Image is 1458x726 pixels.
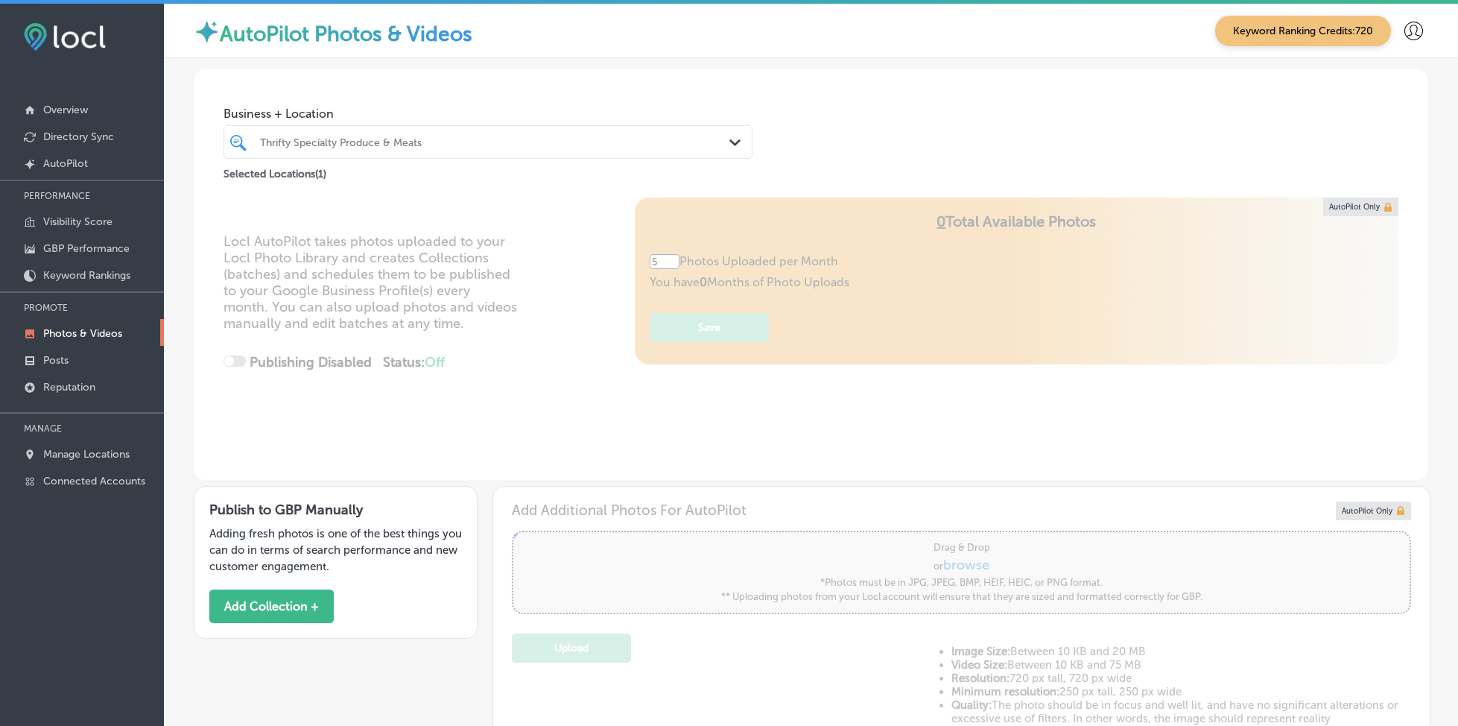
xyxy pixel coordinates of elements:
[43,475,145,487] p: Connected Accounts
[209,502,462,518] h3: Publish to GBP Manually
[43,215,112,228] p: Visibility Score
[194,19,220,45] img: autopilot-icon
[220,22,472,46] label: AutoPilot Photos & Videos
[43,354,69,367] p: Posts
[43,327,122,340] p: Photos & Videos
[209,590,334,623] button: Add Collection +
[43,269,130,282] p: Keyword Rankings
[224,107,752,121] span: Business + Location
[43,130,114,143] p: Directory Sync
[24,23,106,51] img: fda3e92497d09a02dc62c9cd864e3231.png
[43,381,95,394] p: Reputation
[43,448,130,461] p: Manage Locations
[43,242,130,255] p: GBP Performance
[43,104,88,116] p: Overview
[209,525,462,575] p: Adding fresh photos is one of the best things you can do in terms of search performance and new c...
[43,157,88,170] p: AutoPilot
[260,136,731,148] div: Thrifty Specialty Produce & Meats
[224,162,326,180] p: Selected Locations ( 1 )
[1215,16,1391,46] span: Keyword Ranking Credits: 720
